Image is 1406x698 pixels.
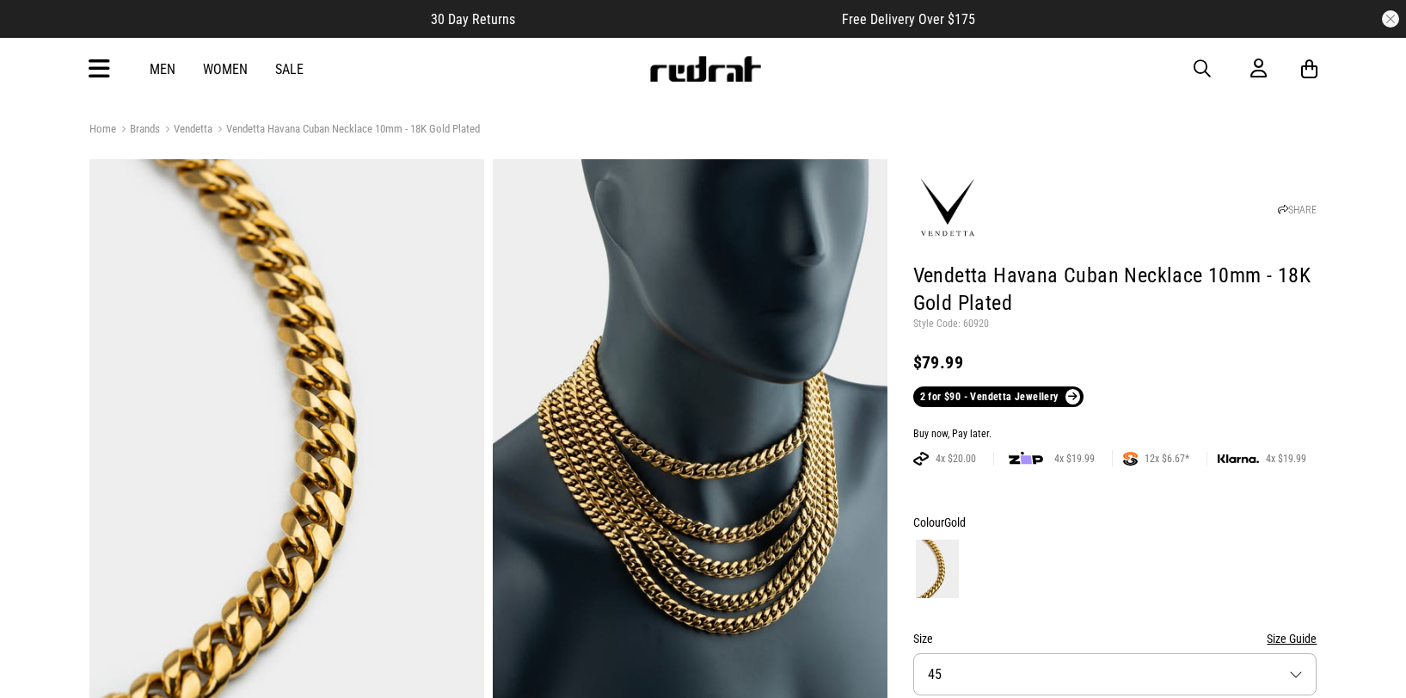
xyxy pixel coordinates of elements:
[913,653,1317,695] button: 45
[916,540,959,598] img: Gold
[928,666,942,683] span: 45
[913,386,1084,407] a: 2 for $90 - Vendetta Jewellery
[913,452,929,466] img: AFTERPAY
[1218,454,1259,464] img: KLARNA
[1267,628,1317,649] button: Size Guide
[913,174,982,243] img: Vendetta
[1138,452,1196,466] span: 12x $6.67*
[913,628,1317,649] div: Size
[913,428,1317,442] div: Buy now, Pay later.
[648,56,762,82] img: Redrat logo
[275,61,304,77] a: Sale
[1278,204,1317,216] a: SHARE
[116,122,160,139] a: Brands
[150,61,175,77] a: Men
[1123,452,1138,466] img: SPLITPAY
[1009,450,1043,467] img: zip
[160,122,212,139] a: Vendetta
[212,122,480,139] a: Vendetta Havana Cuban Necklace 10mm - 18K Gold Plated
[913,352,1317,373] div: $79.99
[550,10,807,28] iframe: Customer reviews powered by Trustpilot
[913,512,1317,533] div: Colour
[913,318,1317,331] p: Style Code: 60920
[431,11,515,28] span: 30 Day Returns
[1047,452,1102,466] span: 4x $19.99
[89,122,116,135] a: Home
[842,11,975,28] span: Free Delivery Over $175
[203,61,248,77] a: Women
[913,263,1317,318] h1: Vendetta Havana Cuban Necklace 10mm - 18K Gold Plated
[944,516,966,529] span: Gold
[1259,452,1313,466] span: 4x $19.99
[929,452,983,466] span: 4x $20.00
